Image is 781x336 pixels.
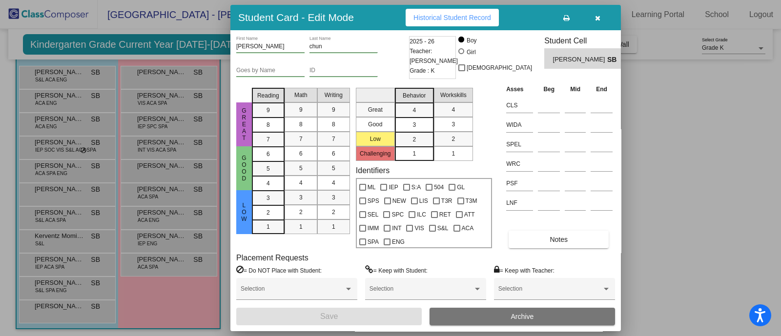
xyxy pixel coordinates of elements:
span: GL [457,181,465,193]
span: ILC [417,209,426,220]
span: S:A [411,181,421,193]
span: 504 [434,181,444,193]
span: 6 [332,149,335,158]
span: 1 [412,149,416,158]
span: 1 [267,222,270,231]
span: ACA [462,222,474,234]
span: 7 [267,135,270,144]
span: Good [240,155,248,182]
span: VIS [414,222,424,234]
span: SPC [391,209,404,220]
span: Notes [550,236,568,243]
span: 8 [299,120,303,129]
span: SEL [368,209,379,220]
span: 4 [412,106,416,115]
span: NEW [392,195,406,207]
span: 2025 - 26 [410,37,434,46]
th: Beg [535,84,562,95]
span: Historical Student Record [413,14,491,21]
span: Writing [325,91,343,99]
span: 3 [452,120,455,129]
span: 2 [332,208,335,217]
span: 9 [267,106,270,115]
span: 7 [332,135,335,143]
button: Historical Student Record [406,9,499,26]
span: 2 [299,208,303,217]
th: Asses [504,84,535,95]
span: 3 [267,194,270,202]
span: 1 [452,149,455,158]
span: Reading [257,91,279,100]
h3: Student Card - Edit Mode [238,11,354,23]
span: 3 [299,193,303,202]
span: 8 [267,120,270,129]
span: IMM [368,222,379,234]
span: Low [240,202,248,222]
span: Behavior [403,91,426,100]
span: 2 [412,135,416,144]
span: 4 [332,178,335,187]
span: 9 [299,105,303,114]
label: Placement Requests [236,253,308,262]
span: 2 [267,208,270,217]
h3: Student Cell [544,36,629,45]
span: 3 [412,120,416,129]
input: assessment [506,137,533,152]
th: Mid [562,84,588,95]
span: T3R [441,195,452,207]
span: INT [392,222,401,234]
div: Boy [466,36,477,45]
input: assessment [506,98,533,113]
th: End [588,84,615,95]
span: S&L [437,222,449,234]
button: Save [236,308,422,325]
span: 4 [267,179,270,188]
span: SB [607,55,621,65]
label: = Keep with Teacher: [494,265,555,275]
span: 1 [332,222,335,231]
span: Save [320,312,338,320]
span: Archive [511,313,534,320]
span: 6 [267,150,270,158]
button: Archive [430,308,615,325]
div: Girl [466,48,476,57]
span: Great [240,107,248,141]
span: Teacher: [PERSON_NAME] [410,46,458,66]
input: assessment [506,176,533,191]
span: 6 [299,149,303,158]
span: 2 [452,135,455,143]
input: goes by name [236,67,305,74]
span: Workskills [440,91,467,99]
button: Notes [509,231,609,248]
span: IEP [389,181,398,193]
span: Math [294,91,308,99]
label: = Do NOT Place with Student: [236,265,322,275]
span: SPS [368,195,379,207]
span: ENG [392,236,405,248]
span: RET [439,209,451,220]
span: ML [368,181,376,193]
input: assessment [506,196,533,210]
span: 5 [299,164,303,173]
label: Identifiers [356,166,390,175]
span: 1 [299,222,303,231]
span: Grade : K [410,66,434,76]
span: 9 [332,105,335,114]
label: = Keep with Student: [365,265,428,275]
span: LIS [419,195,428,207]
span: 4 [299,178,303,187]
span: 3 [332,193,335,202]
span: 5 [267,164,270,173]
input: assessment [506,157,533,171]
span: 4 [452,105,455,114]
span: SPA [368,236,379,248]
span: 5 [332,164,335,173]
span: ATT [464,209,475,220]
span: [DEMOGRAPHIC_DATA] [467,62,532,74]
span: 8 [332,120,335,129]
span: T3M [466,195,477,207]
span: 7 [299,135,303,143]
input: assessment [506,118,533,132]
span: [PERSON_NAME] [553,55,607,65]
